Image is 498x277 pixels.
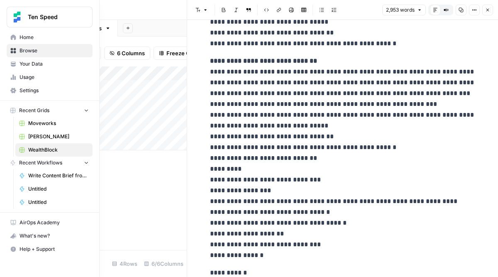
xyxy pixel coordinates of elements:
a: Settings [7,84,93,97]
a: [PERSON_NAME] [15,130,93,143]
span: Browse [20,47,89,54]
span: 2,953 words [386,6,415,14]
span: Recent Workflows [19,159,62,167]
span: Usage [20,74,89,81]
span: Settings [20,87,89,94]
a: AirOps Academy [7,216,93,229]
img: Ten Speed Logo [10,10,24,25]
a: Usage [7,71,93,84]
button: Workspace: Ten Speed [7,7,93,27]
a: Moveworks [15,117,93,130]
div: 6/6 Columns [141,257,187,270]
a: Browse [7,44,93,57]
a: Home [7,31,93,44]
button: 6 Columns [104,47,150,60]
span: AirOps Academy [20,219,89,226]
button: 2,953 words [382,5,426,15]
span: Freeze Columns [166,49,209,57]
span: [PERSON_NAME] [28,133,89,140]
a: Untitled [15,182,93,196]
div: 4 Rows [109,257,141,270]
span: 6 Columns [117,49,145,57]
a: Your Data [7,57,93,71]
span: Recent Grids [19,107,49,114]
button: Recent Workflows [7,157,93,169]
a: WealthBlock [15,143,93,157]
span: Moveworks [28,120,89,127]
span: Your Data [20,60,89,68]
span: Untitled [28,185,89,193]
span: WealthBlock [28,146,89,154]
button: Recent Grids [7,104,93,117]
button: Freeze Columns [154,47,215,60]
button: Help + Support [7,243,93,256]
a: Write Content Brief from Keyword [DEV] [15,169,93,182]
div: What's new? [7,230,92,242]
span: Ten Speed [28,13,78,21]
span: Home [20,34,89,41]
span: Help + Support [20,245,89,253]
span: Write Content Brief from Keyword [DEV] [28,172,89,179]
a: Untitled [15,196,93,209]
span: Untitled [28,199,89,206]
button: What's new? [7,229,93,243]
